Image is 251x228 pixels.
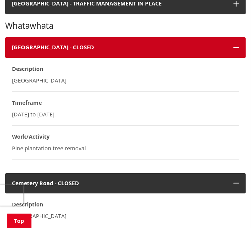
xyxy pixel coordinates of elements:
[12,0,227,7] h4: [GEOGRAPHIC_DATA] - TRAFFIC MANAGEMENT IN PLACE
[12,110,239,118] div: [DATE] to [DATE].
[12,58,239,75] dt: Description
[12,180,227,187] h4: Cemetery Road - CLOSED
[5,21,246,31] h3: Whatawhata
[12,44,227,51] h4: [GEOGRAPHIC_DATA] - CLOSED
[12,193,239,210] dt: Description
[12,144,239,152] div: Pine plantation tree removal
[220,199,244,224] iframe: Messenger Launcher
[5,173,246,193] button: Cemetery Road - CLOSED
[12,76,239,85] div: [GEOGRAPHIC_DATA]
[12,92,239,109] dt: Timeframe
[5,37,246,58] button: [GEOGRAPHIC_DATA] - CLOSED
[12,126,239,142] dt: Work/Activity
[12,212,239,220] div: [GEOGRAPHIC_DATA]
[7,214,31,228] a: Top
